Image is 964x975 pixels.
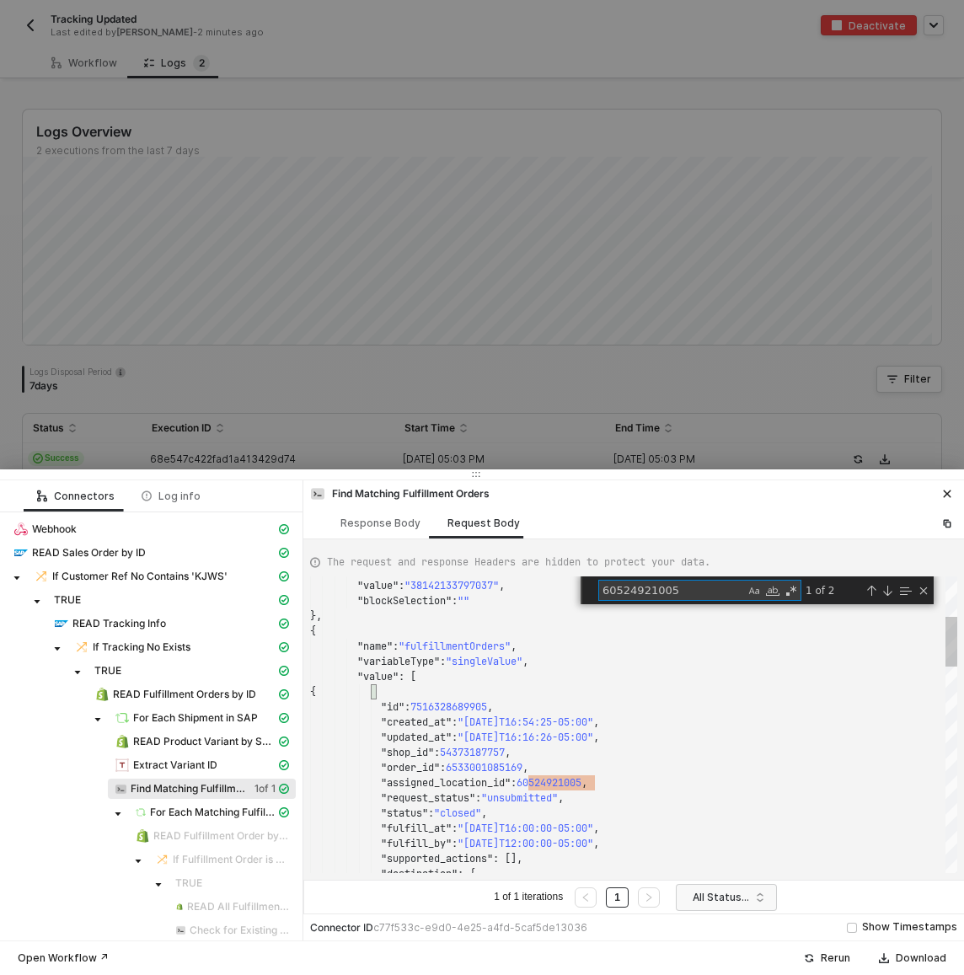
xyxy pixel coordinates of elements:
span: caret-down [114,810,122,818]
img: integration-icon [115,758,129,772]
span: "fulfill_at" [381,822,452,835]
span: : [511,776,517,790]
span: READ Fulfillment Order by ID [153,829,289,843]
span: "value" [357,579,399,592]
span: caret-down [33,597,41,606]
div: Log info [142,490,201,503]
span: "38142133797037" [404,579,499,592]
span: : [], [493,852,522,865]
span: : [452,822,458,835]
button: Open Workflow ↗ [7,948,120,968]
span: "updated_at" [381,731,452,744]
span: icon-cards [279,760,289,770]
img: integration-icon [136,829,149,843]
span: "value" [357,670,399,683]
span: "request_status" [381,791,475,805]
span: 54373187757 [440,746,505,759]
span: For Each Matching Fulfillment Order [150,806,276,819]
span: "order_id" [381,761,440,774]
span: }, [310,609,322,623]
div: Match Case (⌥⌘C) [746,582,763,599]
span: caret-down [13,574,21,582]
div: Show Timestamps [862,919,957,935]
span: If Tracking No Exists [93,640,190,654]
span: READ Product Variant by SKU [133,735,276,748]
span: , [593,731,599,744]
span: "created_at" [381,715,452,729]
span: TRUE [88,661,296,681]
button: left [575,887,597,908]
img: integration-icon [95,688,109,701]
span: , [511,640,517,653]
span: , [522,761,528,774]
div: Match Whole Word (⌥⌘W) [764,582,781,599]
span: "" [458,594,469,608]
img: integration-icon [176,924,185,937]
span: left [581,892,591,903]
img: integration-icon [115,782,126,796]
span: icon-download [879,953,889,963]
span: icon-drag-indicator [471,469,481,479]
span: , [499,579,505,592]
textarea: Find [599,581,745,600]
span: Check for Existing Fulfillments [169,920,296,940]
span: "unsubmitted" [481,791,558,805]
span: "supported_actions" [381,852,493,865]
span: READ Sales Order by ID [7,543,296,563]
span: READ Tracking Info [47,613,296,634]
span: caret-down [73,668,82,677]
div: Response Body [340,517,420,530]
span: : [428,806,434,820]
span: icon-cards [279,666,289,676]
img: integration-icon [75,640,88,654]
span: : [399,579,404,592]
span: "shop_id" [381,746,434,759]
img: integration-icon [156,853,169,866]
span: "closed" [434,806,481,820]
div: Download [896,951,946,965]
span: TRUE [47,590,296,610]
span: : [440,655,446,668]
span: If Fulfillment Order is Open [148,849,296,870]
span: : [452,837,458,850]
span: { [310,624,316,638]
span: For Each Shipment in SAP [108,708,296,728]
span: caret-down [94,715,102,724]
span: For Each Shipment in SAP [133,711,258,725]
span: caret-down [53,645,62,653]
li: 1 [606,887,629,908]
button: right [638,887,660,908]
div: Request Body [447,517,520,530]
span: icon-cards [279,737,289,747]
span: For Each Matching Fulfillment Order [128,802,296,822]
div: Use Regular Expression (⌥⌘R) [783,582,800,599]
span: icon-cards [279,642,289,652]
span: All Statuses [693,885,767,910]
img: integration-icon [14,546,28,560]
span: READ Fulfillment Orders by ID [113,688,256,701]
button: Rerun [793,948,861,968]
span: If Fulfillment Order is Open [173,853,289,866]
div: Find Matching Fulfillment Orders [310,486,490,501]
span: "name" [357,640,393,653]
span: Webhook [7,519,296,539]
span: , [593,837,599,850]
span: If Customer Ref No Contains 'KJWS' [52,570,228,583]
span: c77f533c-e9d0-4e25-a4fd-5caf5de13036 [373,921,587,934]
span: , [581,776,587,790]
span: icon-cards [279,619,289,629]
span: TRUE [169,873,296,893]
span: , [593,715,599,729]
span: READ Fulfillment Order by ID [128,826,296,846]
span: "[DATE]T16:54:25-05:00" [458,715,593,729]
textarea: Editor content;Press Alt+F1 for Accessibility Options. [595,775,596,790]
span: { [310,685,316,699]
span: Find Matching Fulfillment Orders [108,779,296,799]
button: Download [868,948,957,968]
span: : [434,746,440,759]
li: Next Page [635,887,662,908]
span: "singleValue" [446,655,522,668]
span: The request and response Headers are hidden to protect your data. [327,554,710,570]
span: icon-cards [279,713,289,723]
span: "[DATE]T12:00:00-05:00" [458,837,593,850]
